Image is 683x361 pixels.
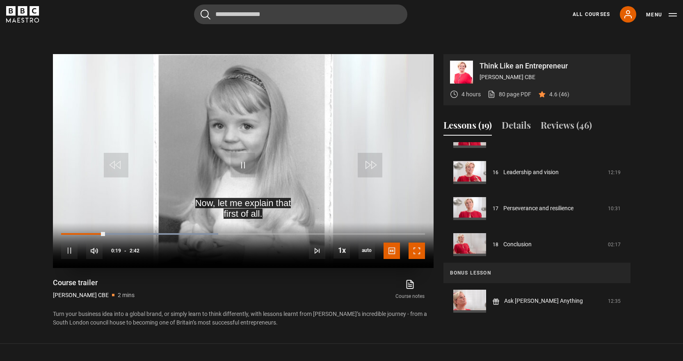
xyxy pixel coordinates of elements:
span: auto [359,243,375,259]
p: Think Like an Entrepreneur [480,62,624,70]
video-js: Video Player [53,54,434,268]
p: Bonus lesson [450,269,624,277]
button: Submit the search query [201,9,210,20]
button: Next Lesson [309,243,325,259]
a: Ask [PERSON_NAME] Anything [504,297,583,305]
a: Conclusion [503,240,532,249]
button: Playback Rate [334,242,350,259]
button: Pause [61,243,78,259]
a: All Courses [573,11,610,18]
div: Current quality: 720p [359,243,375,259]
a: Course notes [386,278,433,302]
div: Progress Bar [61,233,425,235]
p: 4 hours [461,90,481,99]
span: 0:19 [111,243,121,258]
input: Search [194,5,407,24]
svg: BBC Maestro [6,6,39,23]
button: Mute [86,243,103,259]
h1: Course trailer [53,278,135,288]
span: 2:42 [130,243,139,258]
button: Fullscreen [409,243,425,259]
p: [PERSON_NAME] CBE [480,73,624,82]
a: Leadership and vision [503,168,559,177]
p: 2 mins [118,291,135,300]
button: Details [502,118,531,136]
p: 4.6 (46) [549,90,569,99]
span: - [124,248,126,254]
button: Lessons (19) [443,118,492,136]
button: Captions [384,243,400,259]
a: 80 page PDF [487,90,531,99]
a: Perseverance and resilience [503,204,573,213]
p: Turn your business idea into a global brand, or simply learn to think differently, with lessons l... [53,310,434,327]
p: [PERSON_NAME] CBE [53,291,109,300]
button: Reviews (46) [541,118,592,136]
button: Toggle navigation [646,11,677,19]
